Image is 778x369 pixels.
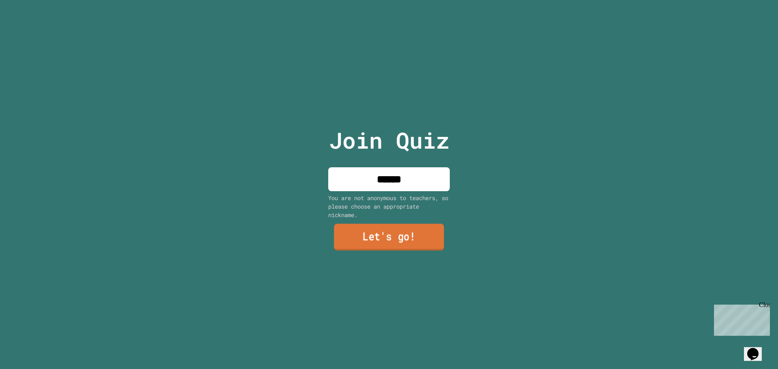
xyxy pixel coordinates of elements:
div: You are not anonymous to teachers, so please choose an appropriate nickname. [328,194,450,219]
iframe: chat widget [744,337,770,361]
div: Chat with us now!Close [3,3,56,51]
iframe: chat widget [711,301,770,336]
a: Let's go! [334,224,444,251]
p: Join Quiz [329,124,449,157]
